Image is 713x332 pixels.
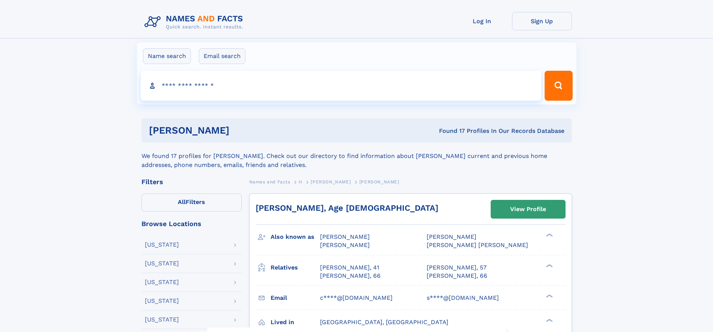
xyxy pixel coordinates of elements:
div: View Profile [510,201,546,218]
h3: Lived in [271,316,320,329]
div: [US_STATE] [145,317,179,323]
a: Sign Up [512,12,572,30]
a: [PERSON_NAME], 66 [320,272,381,280]
div: Filters [141,179,242,185]
h3: Email [271,292,320,304]
a: Log In [452,12,512,30]
input: search input [141,71,542,101]
span: All [178,198,186,205]
div: [US_STATE] [145,242,179,248]
div: [US_STATE] [145,279,179,285]
h3: Relatives [271,261,320,274]
a: [PERSON_NAME], 66 [427,272,487,280]
div: ❯ [544,263,553,268]
a: [PERSON_NAME], 57 [427,264,487,272]
button: Search Button [545,71,572,101]
a: H [299,177,302,186]
label: Email search [199,48,246,64]
div: Browse Locations [141,220,242,227]
img: Logo Names and Facts [141,12,249,32]
h1: [PERSON_NAME] [149,126,334,135]
span: [PERSON_NAME] [320,233,370,240]
span: [PERSON_NAME] [311,179,351,185]
div: ❯ [544,233,553,238]
div: Found 17 Profiles In Our Records Database [334,127,564,135]
div: ❯ [544,318,553,323]
div: ❯ [544,293,553,298]
span: [PERSON_NAME] [PERSON_NAME] [427,241,528,249]
a: [PERSON_NAME], 41 [320,264,379,272]
label: Filters [141,194,242,211]
h3: Also known as [271,231,320,243]
a: View Profile [491,200,565,218]
span: [PERSON_NAME] [359,179,399,185]
span: [PERSON_NAME] [427,233,476,240]
div: [US_STATE] [145,261,179,266]
a: Names and Facts [249,177,290,186]
a: [PERSON_NAME], Age [DEMOGRAPHIC_DATA] [256,203,438,213]
span: [PERSON_NAME] [320,241,370,249]
a: [PERSON_NAME] [311,177,351,186]
span: [GEOGRAPHIC_DATA], [GEOGRAPHIC_DATA] [320,319,448,326]
label: Name search [143,48,191,64]
div: [US_STATE] [145,298,179,304]
div: We found 17 profiles for [PERSON_NAME]. Check out our directory to find information about [PERSON... [141,143,572,170]
span: H [299,179,302,185]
